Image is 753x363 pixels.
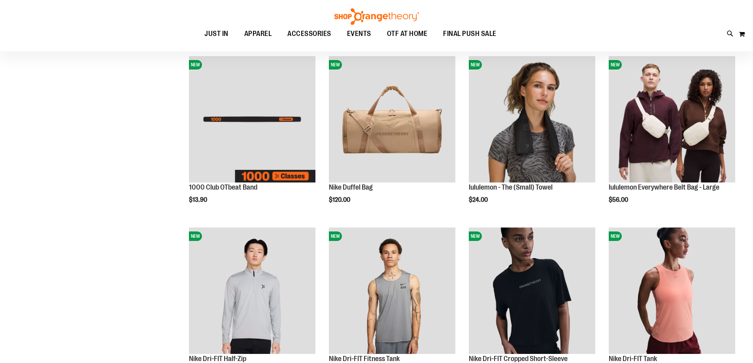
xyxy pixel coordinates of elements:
span: FINAL PUSH SALE [443,25,496,43]
a: FINAL PUSH SALE [435,25,504,43]
div: product [185,52,319,220]
span: NEW [189,231,202,241]
span: JUST IN [204,25,228,43]
img: lululemon - The (Small) Towel [469,56,595,182]
a: JUST IN [196,25,236,43]
span: EVENTS [347,25,371,43]
img: Shop Orangetheory [333,8,420,25]
div: product [465,52,599,224]
span: $56.00 [609,196,629,203]
span: NEW [469,60,482,70]
img: Image of 1000 Club OTbeat Band [189,56,315,182]
a: OTF AT HOME [379,25,436,43]
span: $13.90 [189,196,208,203]
a: lululemon - The (Small) TowelNEW [469,56,595,184]
a: Nike Dri-FIT Cropped Short-Sleeve [469,355,568,363]
a: lululemon Everywhere Belt Bag - LargeNEW [609,56,735,184]
img: Nike Dri-FIT Tank [609,228,735,354]
span: ACCESSORIES [287,25,331,43]
a: Image of 1000 Club OTbeat BandNEW [189,56,315,184]
span: $24.00 [469,196,489,203]
img: lululemon Everywhere Belt Bag - Large [609,56,735,182]
a: EVENTS [339,25,379,43]
img: Nike Dri-FIT Half-Zip [189,228,315,354]
div: product [325,52,459,224]
a: Nike Dri-FIT Half-ZipNEW [189,228,315,355]
a: 1000 Club OTbeat Band [189,183,257,191]
div: product [605,52,739,224]
img: Nike Dri-FIT Cropped Short-Sleeve [469,228,595,354]
span: NEW [609,60,622,70]
a: Nike Dri-FIT Cropped Short-SleeveNEW [469,228,595,355]
span: OTF AT HOME [387,25,428,43]
img: Nike Duffel Bag [329,56,455,182]
a: lululemon Everywhere Belt Bag - Large [609,183,719,191]
span: NEW [329,231,342,241]
img: Nike Dri-FIT Fitness Tank [329,228,455,354]
a: Nike Duffel BagNEW [329,56,455,184]
span: NEW [189,60,202,70]
a: Nike Duffel Bag [329,183,373,191]
a: ACCESSORIES [279,25,339,43]
span: APPAREL [244,25,272,43]
span: NEW [609,231,622,241]
a: lululemon - The (Small) Towel [469,183,553,191]
a: Nike Dri-FIT Half-Zip [189,355,246,363]
a: APPAREL [236,25,280,43]
a: Nike Dri-FIT Tank [609,355,657,363]
a: Nike Dri-FIT TankNEW [609,228,735,355]
a: Nike Dri-FIT Fitness Tank [329,355,400,363]
span: NEW [329,60,342,70]
a: Nike Dri-FIT Fitness TankNEW [329,228,455,355]
span: $120.00 [329,196,351,203]
span: NEW [469,231,482,241]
